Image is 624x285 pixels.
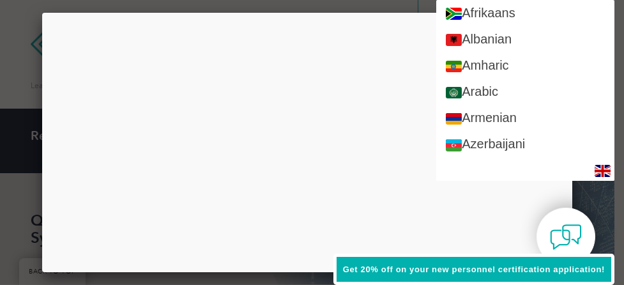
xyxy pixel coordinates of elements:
[436,52,614,79] a: Amharic
[436,158,614,184] a: Basque
[436,131,614,157] a: Azerbaijani
[436,26,614,52] a: Albanian
[550,221,582,253] img: contact-chat.png
[446,87,462,99] img: ar
[343,265,605,274] span: Get 20% off on your new personnel certification application!
[446,61,462,73] img: am
[446,8,462,20] img: af
[436,79,614,105] a: Arabic
[446,139,462,151] img: az
[446,113,462,125] img: hy
[436,105,614,131] a: Armenian
[595,165,611,177] img: en
[446,34,462,46] img: sq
